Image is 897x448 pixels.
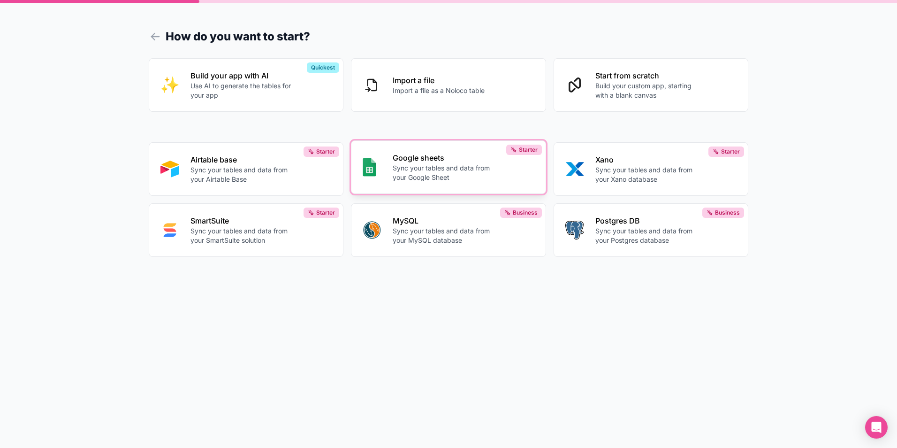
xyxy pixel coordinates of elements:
[595,70,699,81] p: Start from scratch
[149,142,344,196] button: AIRTABLEAirtable baseSync your tables and data from your Airtable BaseStarter
[721,148,740,155] span: Starter
[393,215,497,226] p: MySQL
[865,416,888,439] div: Open Intercom Messenger
[149,203,344,257] button: SMART_SUITESmartSuiteSync your tables and data from your SmartSuite solutionStarter
[565,160,584,178] img: XANO
[393,75,485,86] p: Import a file
[519,146,538,154] span: Starter
[351,203,546,257] button: MYSQLMySQLSync your tables and data from your MySQL databaseBusiness
[393,226,497,245] p: Sync your tables and data from your MySQL database
[190,81,295,100] p: Use AI to generate the tables for your app
[715,209,740,216] span: Business
[351,58,546,112] button: Import a fileImport a file as a Noloco table
[160,76,179,94] img: INTERNAL_WITH_AI
[554,142,749,196] button: XANOXanoSync your tables and data from your Xano databaseStarter
[595,81,699,100] p: Build your custom app, starting with a blank canvas
[160,221,179,239] img: SMART_SUITE
[565,221,584,239] img: POSTGRES
[190,165,295,184] p: Sync your tables and data from your Airtable Base
[160,160,179,178] img: AIRTABLE
[307,62,339,73] div: Quickest
[595,215,699,226] p: Postgres DB
[554,203,749,257] button: POSTGRESPostgres DBSync your tables and data from your Postgres databaseBusiness
[190,226,295,245] p: Sync your tables and data from your SmartSuite solution
[149,58,344,112] button: INTERNAL_WITH_AIBuild your app with AIUse AI to generate the tables for your appQuickest
[316,209,335,216] span: Starter
[363,158,376,177] img: GOOGLE_SHEETS
[351,140,546,194] button: GOOGLE_SHEETSGoogle sheetsSync your tables and data from your Google SheetStarter
[595,154,699,165] p: Xano
[363,221,381,239] img: MYSQL
[149,28,749,45] h1: How do you want to start?
[316,148,335,155] span: Starter
[190,70,295,81] p: Build your app with AI
[595,226,699,245] p: Sync your tables and data from your Postgres database
[554,58,749,112] button: Start from scratchBuild your custom app, starting with a blank canvas
[190,215,295,226] p: SmartSuite
[595,165,699,184] p: Sync your tables and data from your Xano database
[513,209,538,216] span: Business
[393,163,497,182] p: Sync your tables and data from your Google Sheet
[393,152,497,163] p: Google sheets
[190,154,295,165] p: Airtable base
[393,86,485,95] p: Import a file as a Noloco table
